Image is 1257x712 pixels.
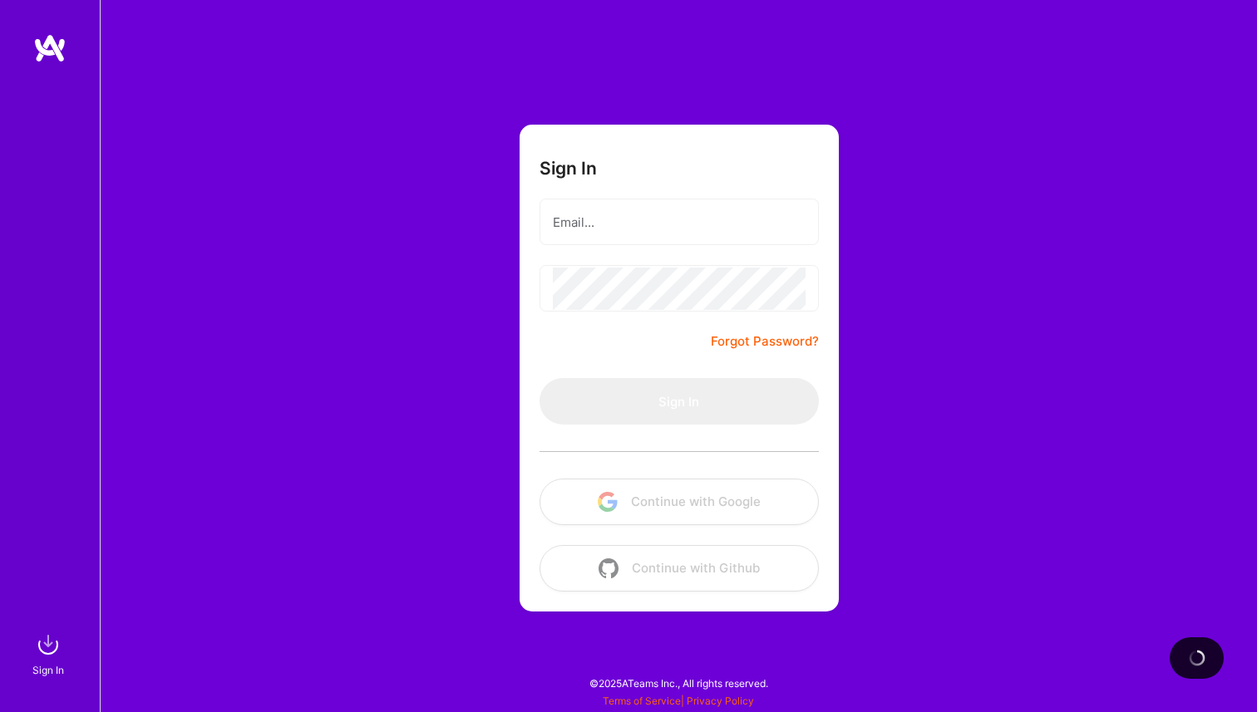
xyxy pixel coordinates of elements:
[32,628,65,661] img: sign in
[32,661,64,679] div: Sign In
[599,558,619,578] img: icon
[603,695,681,707] a: Terms of Service
[711,331,819,351] a: Forgot Password?
[35,628,65,679] a: sign inSign In
[540,378,819,425] button: Sign In
[687,695,754,707] a: Privacy Policy
[540,158,597,179] h3: Sign In
[540,479,819,525] button: Continue with Google
[598,492,618,512] img: icon
[553,201,806,243] input: Email...
[540,545,819,592] button: Continue with Github
[1189,650,1205,666] img: loading
[33,33,67,63] img: logo
[100,662,1257,704] div: © 2025 ATeams Inc., All rights reserved.
[603,695,754,707] span: |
